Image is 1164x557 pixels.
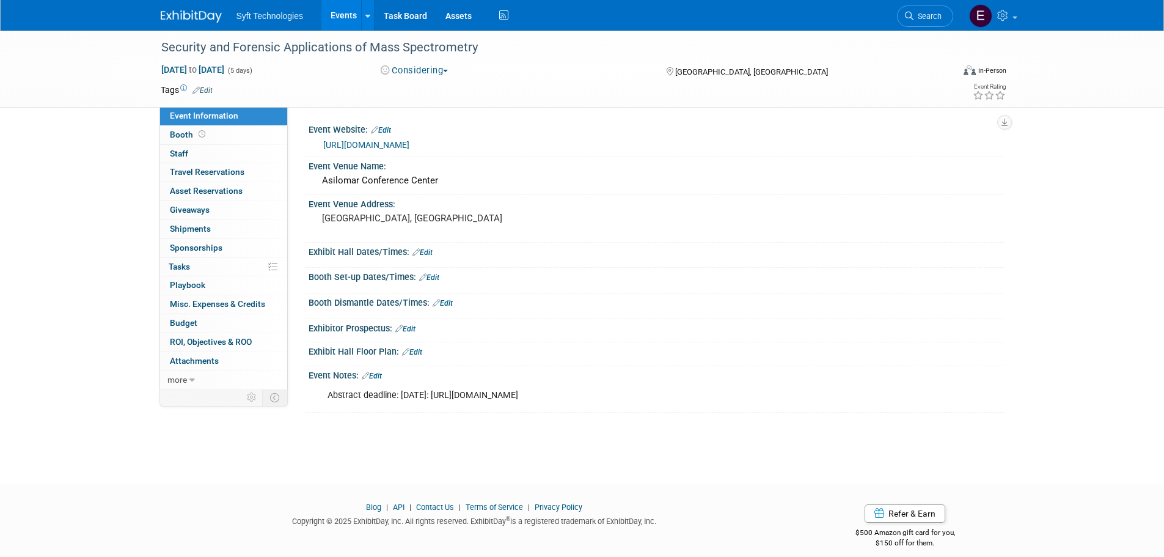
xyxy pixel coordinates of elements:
a: Edit [412,248,433,257]
span: [DATE] [DATE] [161,64,225,75]
span: | [525,503,533,512]
a: Playbook [160,276,287,295]
span: more [167,375,187,385]
span: Syft Technologies [236,11,303,21]
span: (5 days) [227,67,252,75]
a: Refer & Earn [865,504,945,523]
a: Giveaways [160,201,287,219]
a: Edit [419,273,439,282]
span: Tasks [169,262,190,271]
div: $500 Amazon gift card for you, [807,520,1004,548]
span: Sponsorships [170,243,222,253]
div: Exhibit Hall Dates/Times: [309,243,1004,259]
span: Attachments [170,356,219,366]
a: API [393,503,404,512]
a: Blog [366,503,381,512]
div: Event Notes: [309,366,1004,382]
div: Event Website: [309,120,1004,136]
div: $150 off for them. [807,538,1004,548]
a: Staff [160,145,287,163]
div: Event Format [881,64,1007,82]
a: Contact Us [416,503,454,512]
span: | [383,503,391,512]
a: Travel Reservations [160,163,287,182]
img: ExhibitDay [161,10,222,23]
a: Terms of Service [466,503,523,512]
sup: ® [506,515,510,522]
a: Tasks [160,258,287,276]
a: Edit [362,372,382,380]
div: Exhibit Hall Floor Plan: [309,342,1004,358]
a: Event Information [160,107,287,125]
span: Misc. Expenses & Credits [170,299,265,309]
span: Staff [170,149,188,158]
a: Attachments [160,352,287,371]
div: Booth Set-up Dates/Times: [309,268,1004,284]
div: Asilomar Conference Center [318,171,995,190]
td: Toggle Event Tabs [262,389,287,405]
td: Tags [161,84,213,96]
a: Asset Reservations [160,182,287,201]
a: ROI, Objectives & ROO [160,333,287,352]
a: Sponsorships [160,239,287,257]
div: Event Venue Name: [309,157,1004,172]
span: ROI, Objectives & ROO [170,337,252,347]
a: Misc. Expenses & Credits [160,295,287,314]
div: Copyright © 2025 ExhibitDay, Inc. All rights reserved. ExhibitDay is a registered trademark of Ex... [161,513,789,527]
div: Event Venue Address: [309,195,1004,210]
a: Edit [371,126,391,135]
pre: [GEOGRAPHIC_DATA], [GEOGRAPHIC_DATA] [322,213,585,224]
span: Travel Reservations [170,167,244,177]
td: Personalize Event Tab Strip [241,389,263,405]
span: to [187,65,199,75]
div: Exhibitor Prospectus: [309,319,1004,335]
span: [GEOGRAPHIC_DATA], [GEOGRAPHIC_DATA] [675,67,828,76]
span: Booth [170,130,208,139]
span: Budget [170,318,197,328]
a: more [160,371,287,389]
img: Format-Inperson.png [964,65,976,75]
a: [URL][DOMAIN_NAME] [323,140,409,150]
img: Emma Chachere [969,4,992,28]
div: Event Rating [973,84,1006,90]
a: Privacy Policy [535,503,582,512]
a: Edit [402,348,422,356]
span: Event Information [170,111,238,120]
a: Edit [433,299,453,308]
a: Shipments [160,220,287,238]
a: Search [897,6,953,27]
span: | [456,503,464,512]
a: Booth [160,126,287,144]
span: Playbook [170,280,205,290]
button: Considering [376,64,453,77]
a: Edit [192,86,213,95]
div: In-Person [978,66,1006,75]
span: Booth not reserved yet [196,130,208,139]
span: Shipments [170,224,211,234]
a: Edit [395,325,415,333]
div: Abstract deadline: [DATE]: [URL][DOMAIN_NAME] [319,383,869,408]
span: Asset Reservations [170,186,243,196]
span: | [406,503,414,512]
span: Search [913,12,942,21]
div: Booth Dismantle Dates/Times: [309,293,1004,309]
div: Security and Forensic Applications of Mass Spectrometry [157,37,935,59]
a: Budget [160,314,287,333]
span: Giveaways [170,205,210,215]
